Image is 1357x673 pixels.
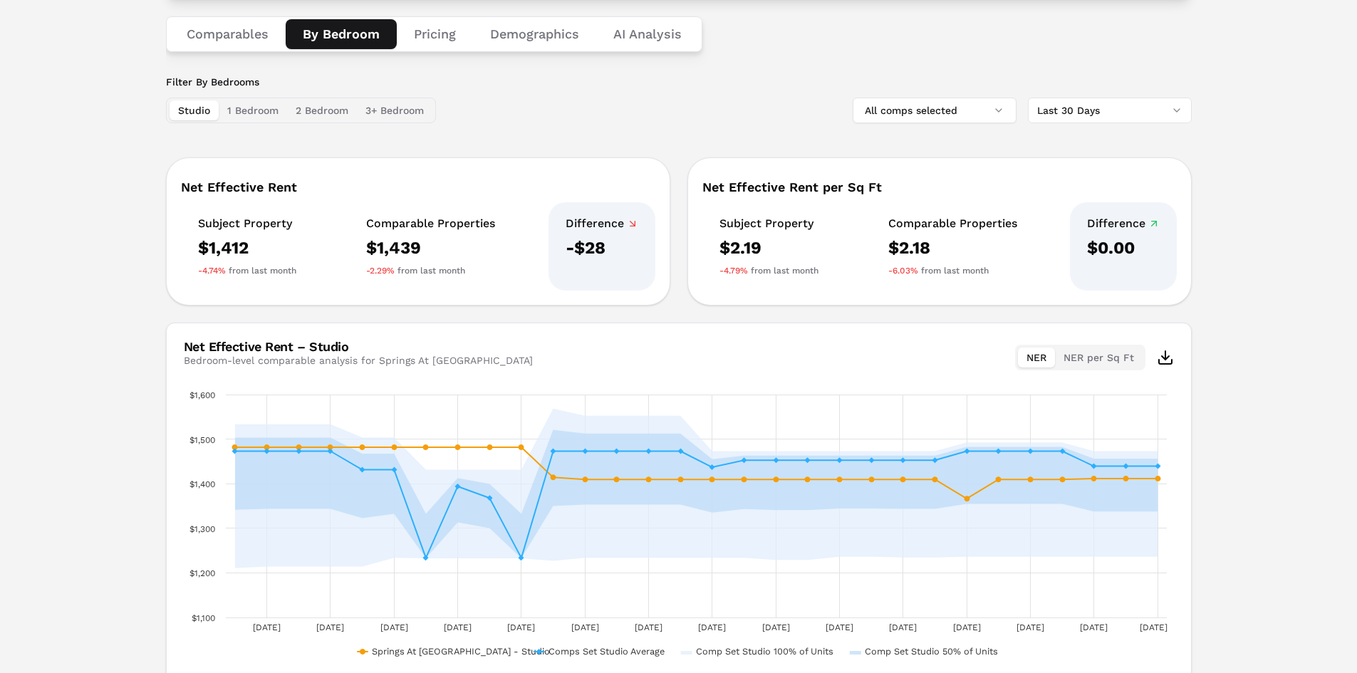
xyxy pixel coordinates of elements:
span: -4.74% [198,265,226,276]
text: $1,100 [192,613,215,623]
path: Tuesday, 26 Aug 2025, 1,473. Comps Set Studio Average. [264,449,269,454]
path: Sunday, 14 Sep 2025, 1,452.67. Comps Set Studio Average. [868,457,874,463]
path: Saturday, 30 Aug 2025, 1,481.79. Springs At Locust Grove - Studio. [391,444,397,450]
text: [DATE] [1080,622,1108,632]
path: Saturday, 6 Sep 2025, 1,409.625. Springs At Locust Grove - Studio. [613,476,619,482]
text: $1,400 [189,479,215,489]
path: Tuesday, 16 Sep 2025, 1,409.625. Springs At Locust Grove - Studio. [932,476,937,482]
path: Thursday, 28 Aug 2025, 1,473. Comps Set Studio Average. [327,449,333,454]
path: Tuesday, 2 Sep 2025, 1,368. Comps Set Studio Average. [487,495,492,501]
div: from last month [366,265,495,276]
text: [DATE] [825,622,853,632]
path: Saturday, 13 Sep 2025, 1,409.625. Springs At Locust Grove - Studio. [836,476,842,482]
button: 2 Bedroom [287,100,357,120]
path: Thursday, 11 Sep 2025, 1,452.67. Comps Set Studio Average. [773,457,779,463]
div: Net Effective Rent – Studio [184,340,533,353]
path: Saturday, 30 Aug 2025, 1,431.33. Comps Set Studio Average. [391,467,397,473]
path: Tuesday, 9 Sep 2025, 1,409.625. Springs At Locust Grove - Studio. [709,476,714,482]
div: Difference [566,216,638,231]
path: Monday, 15 Sep 2025, 1,452.67. Comps Set Studio Average. [900,457,905,463]
span: -2.29% [366,265,395,276]
text: [DATE] [889,622,917,632]
button: Comparables [170,19,286,49]
path: Sunday, 7 Sep 2025, 1,409.625. Springs At Locust Grove - Studio. [645,476,651,482]
path: Thursday, 18 Sep 2025, 1,409.625. Springs At Locust Grove - Studio. [995,476,1001,482]
label: Filter By Bedrooms [166,75,436,89]
div: $1,439 [366,236,495,259]
text: [DATE] [698,622,726,632]
text: [DATE] [635,622,662,632]
path: Friday, 29 Aug 2025, 1,481.79. Springs At Locust Grove - Studio. [359,444,365,450]
button: Studio [170,100,219,120]
path: Monday, 25 Aug 2025, 1,473. Comps Set Studio Average. [232,449,237,454]
path: Wednesday, 17 Sep 2025, 1,473. Comps Set Studio Average. [964,449,969,454]
div: -$28 [566,236,638,259]
text: [DATE] [952,622,980,632]
button: Show Comp Set Studio 100% of Units [681,646,836,657]
path: Saturday, 6 Sep 2025, 1,473. Comps Set Studio Average. [613,449,619,454]
text: [DATE] [1016,622,1044,632]
path: Monday, 22 Sep 2025, 1,411.61. Springs At Locust Grove - Studio. [1123,476,1128,481]
text: [DATE] [316,622,344,632]
path: Wednesday, 10 Sep 2025, 1,409.625. Springs At Locust Grove - Studio. [741,476,747,482]
div: $2.19 [719,236,818,259]
path: Sunday, 14 Sep 2025, 1,409.625. Springs At Locust Grove - Studio. [868,476,874,482]
div: Difference [1087,216,1160,231]
text: $1,300 [189,524,215,534]
path: Wednesday, 10 Sep 2025, 1,452.67. Comps Set Studio Average. [741,457,747,463]
div: Chart. Highcharts interactive chart. [184,387,1174,672]
span: -6.03% [888,265,918,276]
div: Subject Property [719,216,818,231]
path: Tuesday, 16 Sep 2025, 1,452.67. Comps Set Studio Average. [932,457,937,463]
text: [DATE] [1139,622,1167,632]
path: Sunday, 21 Sep 2025, 1,411.61. Springs At Locust Grove - Studio. [1091,476,1096,481]
path: Saturday, 20 Sep 2025, 1,409.625. Springs At Locust Grove - Studio. [1059,476,1065,482]
path: Monday, 15 Sep 2025, 1,409.625. Springs At Locust Grove - Studio. [900,476,905,482]
path: Saturday, 20 Sep 2025, 1,473. Comps Set Studio Average. [1059,449,1065,454]
div: from last month [198,265,296,276]
path: Monday, 1 Sep 2025, 1,481.79. Springs At Locust Grove - Studio. [454,444,460,450]
path: Thursday, 18 Sep 2025, 1,473. Comps Set Studio Average. [995,449,1001,454]
div: from last month [888,265,1017,276]
button: All comps selected [853,98,1017,123]
path: Thursday, 4 Sep 2025, 1,414.185. Springs At Locust Grove - Studio. [550,474,556,480]
div: $2.18 [888,236,1017,259]
button: AI Analysis [596,19,699,49]
path: Sunday, 31 Aug 2025, 1,233.59. Comps Set Studio Average. [422,555,428,560]
path: Monday, 8 Sep 2025, 1,409.625. Springs At Locust Grove - Studio. [677,476,683,482]
path: Monday, 8 Sep 2025, 1,473. Comps Set Studio Average. [677,449,683,454]
path: Friday, 19 Sep 2025, 1,409.625. Springs At Locust Grove - Studio. [1027,476,1033,482]
path: Sunday, 7 Sep 2025, 1,473. Comps Set Studio Average. [645,449,651,454]
span: -4.79% [719,265,748,276]
g: Comp Set Studio 100% of Units, series 3 of 4 with 30 data points. [232,406,1160,571]
button: NER per Sq Ft [1055,348,1143,367]
svg: Interactive chart [184,387,1174,672]
path: Thursday, 11 Sep 2025, 1,409.625. Springs At Locust Grove - Studio. [773,476,779,482]
text: [DATE] [571,622,598,632]
path: Tuesday, 23 Sep 2025, 1,439.33. Comps Set Studio Average. [1155,464,1160,469]
div: from last month [719,265,818,276]
div: Subject Property [198,216,296,231]
div: $0.00 [1087,236,1160,259]
div: Comparable Properties [888,216,1017,231]
button: Show Springs At Locust Grove - Studio [358,646,519,657]
path: Monday, 22 Sep 2025, 1,439.33. Comps Set Studio Average. [1123,464,1128,469]
path: Thursday, 4 Sep 2025, 1,473. Comps Set Studio Average. [550,449,556,454]
path: Friday, 12 Sep 2025, 1,409.625. Springs At Locust Grove - Studio. [804,476,810,482]
path: Sunday, 21 Sep 2025, 1,439.33. Comps Set Studio Average. [1091,464,1096,469]
div: $1,412 [198,236,296,259]
button: 3+ Bedroom [357,100,432,120]
path: Saturday, 13 Sep 2025, 1,452.67. Comps Set Studio Average. [836,457,842,463]
path: Tuesday, 9 Sep 2025, 1,437. Comps Set Studio Average. [709,464,714,470]
path: Friday, 19 Sep 2025, 1,473. Comps Set Studio Average. [1027,449,1033,454]
div: Net Effective Rent per Sq Ft [702,181,1177,194]
path: Wednesday, 3 Sep 2025, 1,233.59. Comps Set Studio Average. [518,555,524,560]
text: [DATE] [380,622,407,632]
text: [DATE] [444,622,472,632]
button: Show Comp Set Studio 50% of Units [850,646,1001,657]
button: Demographics [473,19,596,49]
button: Show Comps Set Studio Average [534,646,667,657]
path: Friday, 29 Aug 2025, 1,431.33. Comps Set Studio Average. [359,467,365,473]
path: Friday, 5 Sep 2025, 1,473. Comps Set Studio Average. [582,449,588,454]
text: [DATE] [253,622,281,632]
